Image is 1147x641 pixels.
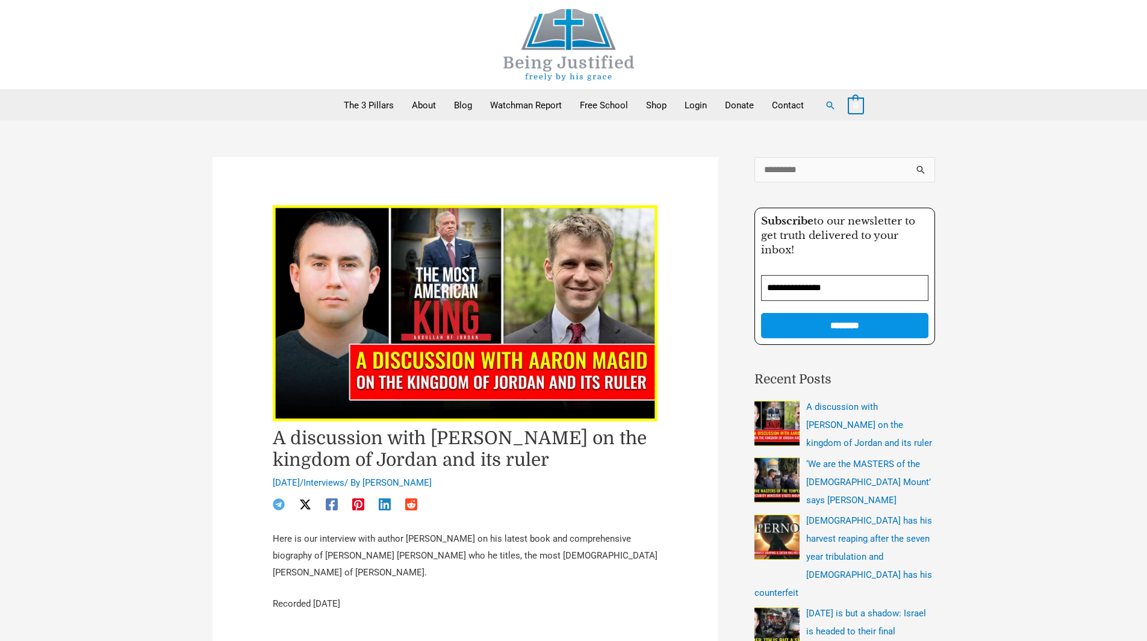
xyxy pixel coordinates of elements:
[676,90,716,120] a: Login
[806,459,931,506] a: ‘We are the MASTERS of the [DEMOGRAPHIC_DATA] Mount’ says [PERSON_NAME]
[403,90,445,120] a: About
[273,427,658,471] h1: A discussion with [PERSON_NAME] on the kingdom of Jordan and its ruler
[273,596,658,613] p: Recorded [DATE]
[806,401,932,448] a: A discussion with [PERSON_NAME] on the kingdom of Jordan and its ruler
[571,90,637,120] a: Free School
[379,498,391,510] a: Linkedin
[481,90,571,120] a: Watchman Report
[273,531,658,581] p: Here is our interview with author [PERSON_NAME] on his latest book and comprehensive biography of...
[763,90,813,120] a: Contact
[754,515,932,598] a: [DEMOGRAPHIC_DATA] has his harvest reaping after the seven year tribulation and [DEMOGRAPHIC_DATA...
[716,90,763,120] a: Donate
[362,477,432,488] a: [PERSON_NAME]
[273,477,300,488] span: [DATE]
[754,370,935,389] h2: Recent Posts
[326,498,338,510] a: Facebook
[303,477,344,488] a: Interviews
[335,90,813,120] nav: Primary Site Navigation
[273,477,658,490] div: / / By
[637,90,676,120] a: Shop
[299,498,311,510] a: Twitter / X
[848,100,864,111] a: View Shopping Cart, empty
[761,215,813,228] strong: Subscribe
[479,9,659,81] img: Being Justified
[352,498,364,510] a: Pinterest
[761,215,915,256] span: to our newsletter to get truth delivered to your inbox!
[825,100,836,111] a: Search button
[445,90,481,120] a: Blog
[405,498,417,510] a: Reddit
[761,275,928,301] input: Email Address *
[335,90,403,120] a: The 3 Pillars
[854,101,858,110] span: 0
[273,498,285,510] a: Telegram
